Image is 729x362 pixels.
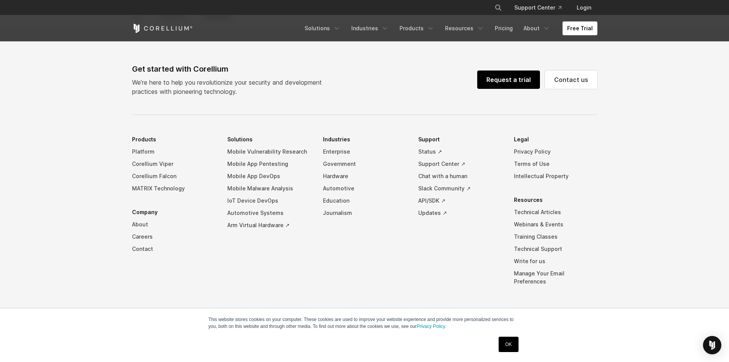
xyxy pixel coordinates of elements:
a: Corellium Viper [132,158,215,170]
div: Navigation Menu [132,133,597,299]
a: Privacy Policy. [417,324,446,329]
a: Enterprise [323,146,406,158]
a: Journalism [323,207,406,219]
a: Login [571,1,597,15]
a: Corellium Falcon [132,170,215,182]
a: Solutions [300,21,345,35]
a: Manage Your Email Preferences [514,267,597,288]
a: Industries [347,21,393,35]
p: This website stores cookies on your computer. These cookies are used to improve your website expe... [209,316,521,330]
a: Automotive [323,182,406,195]
div: Navigation Menu [300,21,597,35]
a: About [519,21,555,35]
a: Automotive Systems [227,207,311,219]
a: Education [323,195,406,207]
a: Pricing [490,21,517,35]
a: API/SDK ↗ [418,195,502,207]
a: Mobile App Pentesting [227,158,311,170]
a: Request a trial [477,70,540,89]
a: Updates ↗ [418,207,502,219]
a: IoT Device DevOps [227,195,311,207]
a: Platform [132,146,215,158]
div: Get started with Corellium [132,63,328,75]
a: Write for us [514,255,597,267]
a: Terms of Use [514,158,597,170]
a: Contact us [545,70,597,89]
div: Navigation Menu [485,1,597,15]
a: Webinars & Events [514,218,597,231]
a: Mobile App DevOps [227,170,311,182]
a: Mobile Malware Analysis [227,182,311,195]
a: Arm Virtual Hardware ↗ [227,219,311,231]
a: Mobile Vulnerability Research [227,146,311,158]
p: We’re here to help you revolutionize your security and development practices with pioneering tech... [132,78,328,96]
a: Technical Support [514,243,597,255]
a: Government [323,158,406,170]
a: Corellium Home [132,24,193,33]
a: Status ↗ [418,146,502,158]
a: Contact [132,243,215,255]
a: MATRIX Technology [132,182,215,195]
a: Hardware [323,170,406,182]
a: About [132,218,215,231]
a: Free Trial [563,21,597,35]
a: Products [395,21,439,35]
a: Resources [440,21,489,35]
button: Search [491,1,505,15]
a: Training Classes [514,231,597,243]
a: Chat with a human [418,170,502,182]
a: Slack Community ↗ [418,182,502,195]
a: Support Center [508,1,568,15]
div: Open Intercom Messenger [703,336,721,354]
a: OK [499,337,518,352]
a: Intellectual Property [514,170,597,182]
a: Technical Articles [514,206,597,218]
a: Careers [132,231,215,243]
a: Support Center ↗ [418,158,502,170]
a: Privacy Policy [514,146,597,158]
